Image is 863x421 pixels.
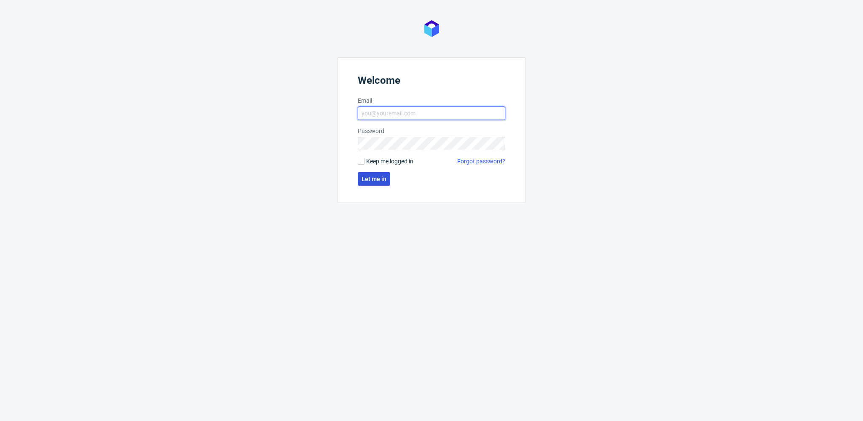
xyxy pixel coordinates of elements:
[358,75,505,90] header: Welcome
[457,157,505,165] a: Forgot password?
[358,127,505,135] label: Password
[358,107,505,120] input: you@youremail.com
[362,176,386,182] span: Let me in
[358,96,505,105] label: Email
[358,172,390,186] button: Let me in
[366,157,413,165] span: Keep me logged in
